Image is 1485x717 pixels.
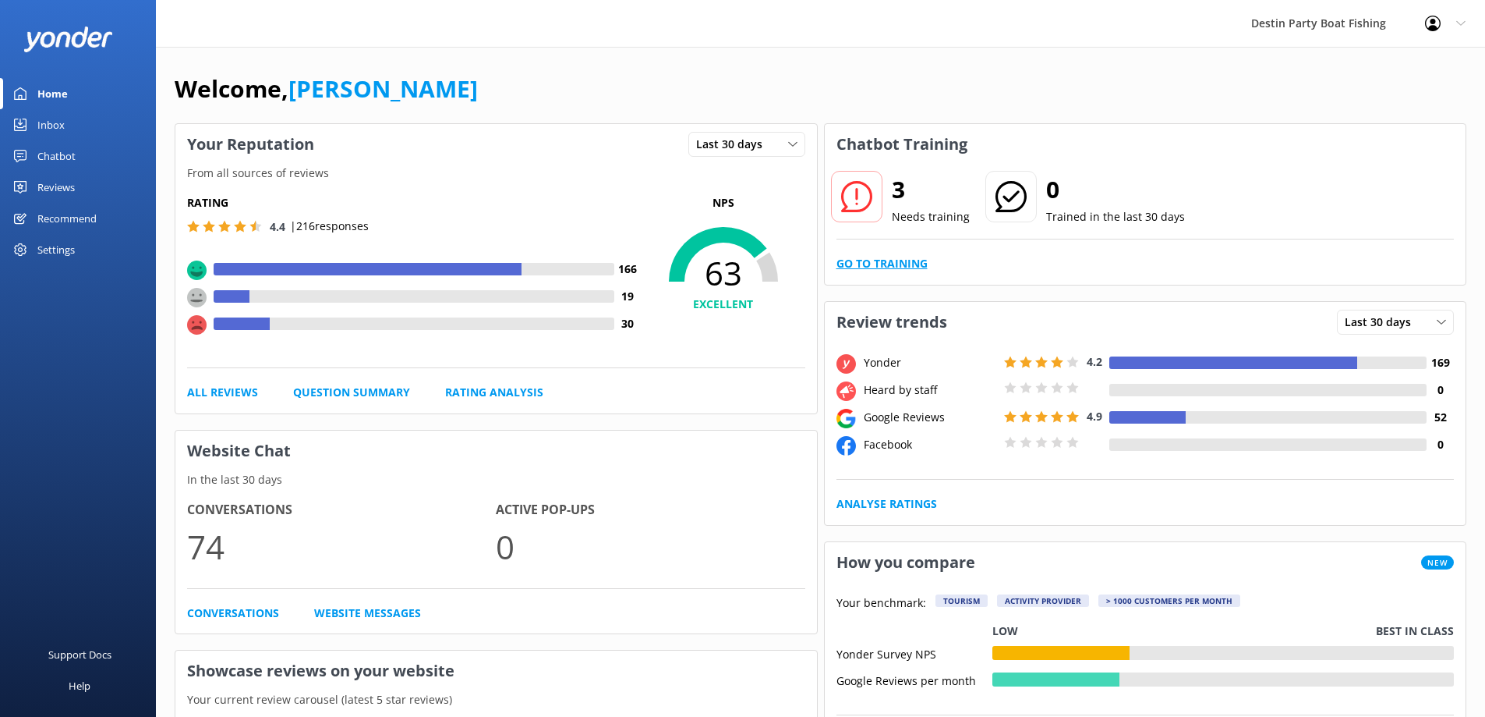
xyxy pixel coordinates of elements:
a: Question Summary [293,384,410,401]
p: In the last 30 days [175,471,817,488]
p: Best in class [1376,623,1454,640]
span: 4.9 [1087,409,1102,424]
div: Home [37,78,68,109]
span: 4.2 [1087,354,1102,369]
div: Yonder [860,354,1000,371]
h4: 0 [1427,436,1454,453]
h4: 30 [614,315,642,332]
span: Last 30 days [1345,314,1420,331]
p: 0 [496,520,804,573]
h3: Website Chat [175,431,817,471]
h5: Rating [187,194,642,211]
span: 63 [642,254,805,293]
h3: Showcase reviews on your website [175,651,817,691]
span: New [1421,555,1454,570]
h4: 166 [614,261,642,278]
img: yonder-white-logo.png [23,27,113,52]
span: 4.4 [270,219,285,234]
a: Website Messages [314,605,421,622]
a: Go to Training [836,255,928,272]
p: 74 [187,520,496,573]
h3: How you compare [825,542,987,583]
a: Conversations [187,605,279,622]
a: Analyse Ratings [836,495,937,513]
h4: EXCELLENT [642,296,805,313]
div: Heard by staff [860,382,1000,399]
p: Trained in the last 30 days [1046,208,1185,225]
h4: Conversations [187,500,496,520]
a: [PERSON_NAME] [288,73,478,105]
a: Rating Analysis [445,384,543,401]
p: | 216 responses [290,218,369,235]
h3: Your Reputation [175,124,326,165]
div: Recommend [37,203,97,234]
div: Google Reviews per month [836,673,992,687]
p: From all sources of reviews [175,165,817,182]
h4: 0 [1427,382,1454,399]
p: Your benchmark: [836,595,926,613]
h3: Chatbot Training [825,124,979,165]
h2: 3 [892,171,970,208]
p: Needs training [892,208,970,225]
div: Yonder Survey NPS [836,646,992,660]
div: Tourism [935,595,988,607]
a: All Reviews [187,384,258,401]
div: Support Docs [48,639,111,670]
p: Your current review carousel (latest 5 star reviews) [175,691,817,708]
div: Facebook [860,436,1000,453]
div: Help [69,670,90,701]
div: > 1000 customers per month [1098,595,1240,607]
div: Chatbot [37,140,76,172]
h2: 0 [1046,171,1185,208]
div: Google Reviews [860,409,1000,426]
h4: 169 [1427,354,1454,371]
p: NPS [642,194,805,211]
div: Settings [37,234,75,265]
span: Last 30 days [696,136,772,153]
h4: 19 [614,288,642,305]
div: Reviews [37,172,75,203]
p: Low [992,623,1018,640]
div: Activity Provider [997,595,1089,607]
h4: Active Pop-ups [496,500,804,520]
h4: 52 [1427,409,1454,426]
div: Inbox [37,109,65,140]
h1: Welcome, [175,70,478,108]
h3: Review trends [825,302,959,343]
